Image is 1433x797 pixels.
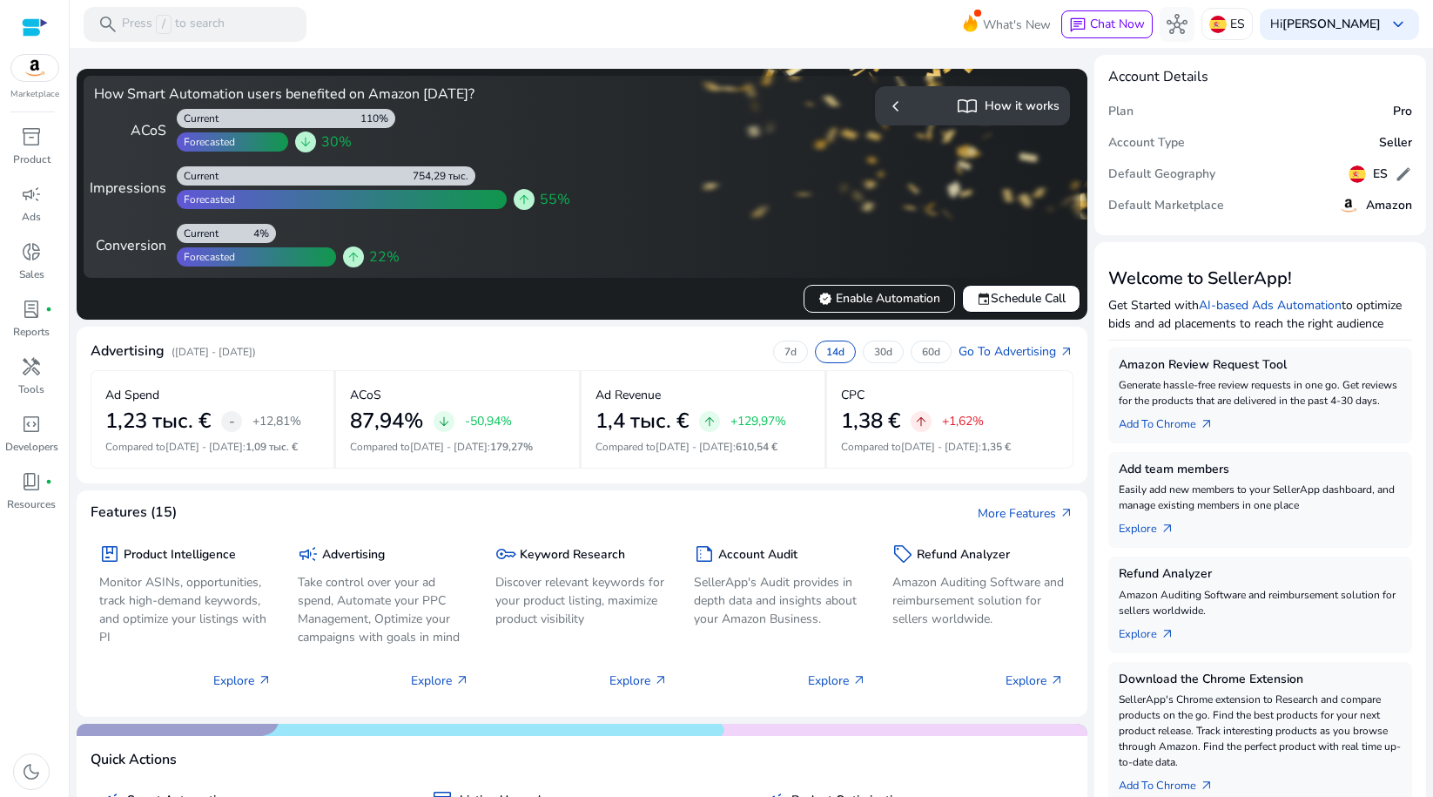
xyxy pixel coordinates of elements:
[298,544,319,564] span: campaign
[922,345,940,359] p: 60d
[983,10,1051,40] span: What's New
[736,440,777,454] span: 610,54 €
[1119,692,1403,770] p: SellerApp's Chrome extension to Research and compare products on the go. Find the best products f...
[656,440,733,454] span: [DATE] - [DATE]
[1060,506,1073,520] span: arrow_outward
[177,226,219,240] div: Current
[229,411,235,432] span: -
[1006,672,1064,690] p: Explore
[455,673,469,687] span: arrow_outward
[124,548,236,563] h5: Product Intelligence
[99,544,120,564] span: package
[91,504,177,521] h4: Features (15)
[94,178,166,199] div: Impressions
[413,169,475,183] div: 754,29 тыс.
[804,285,955,313] button: verifiedEnable Automation
[156,15,172,34] span: /
[495,544,516,564] span: key
[105,439,320,455] p: Compared to :
[901,440,979,454] span: [DATE] - [DATE]
[105,409,211,434] h2: 1,23 тыс. €
[495,573,668,628] p: Discover relevant keywords for your product listing, maximize product visibility
[1119,672,1403,687] h5: Download the Chrome Extension
[841,386,865,404] p: CPC
[1108,296,1413,333] p: Get Started with to optimize bids and ad placements to reach the right audience
[1108,199,1224,213] h5: Default Marketplace
[177,169,219,183] div: Current
[957,96,978,117] span: import_contacts
[1167,14,1187,35] span: hub
[1108,69,1208,85] h4: Account Details
[19,267,44,282] p: Sales
[94,120,166,141] div: ACoS
[892,544,913,564] span: sell
[22,209,41,225] p: Ads
[411,672,469,690] p: Explore
[718,548,797,563] h5: Account Audit
[350,386,381,404] p: ACoS
[942,415,984,428] p: +1,62%
[595,439,811,455] p: Compared to :
[818,289,940,307] span: Enable Automation
[892,573,1065,628] p: Amazon Auditing Software and reimbursement solution for sellers worldwide.
[1108,105,1134,119] h5: Plan
[1108,136,1185,151] h5: Account Type
[981,440,1011,454] span: 1,35 €
[172,344,256,360] p: ([DATE] - [DATE])
[1349,165,1366,183] img: es.svg
[1069,17,1087,34] span: chat
[21,356,42,377] span: handyman
[520,548,625,563] h5: Keyword Research
[978,504,1073,523] a: More Featuresarrow_outward
[818,292,832,306] span: verified
[91,752,177,768] h4: Quick Actions
[321,132,352,152] span: 30%
[703,415,716,429] span: arrow_upward
[977,292,991,306] span: event
[21,241,42,262] span: donut_small
[253,226,276,240] div: 4%
[21,299,42,320] span: lab_profile
[841,439,1058,455] p: Compared to :
[45,478,52,485] span: fiber_manual_record
[99,573,272,646] p: Monitor ASINs, opportunities, track high-demand keywords, and optimize your listings with PI
[7,496,56,512] p: Resources
[177,111,219,125] div: Current
[1119,409,1228,433] a: Add To Chrome
[18,382,44,397] p: Tools
[94,235,166,256] div: Conversion
[852,673,866,687] span: arrow_outward
[360,111,395,125] div: 110%
[595,386,661,404] p: Ad Revenue
[1209,16,1227,33] img: es.svg
[165,440,243,454] span: [DATE] - [DATE]
[1366,199,1412,213] h5: Amazon
[1119,567,1403,582] h5: Refund Analyzer
[694,573,866,628] p: SellerApp's Audit provides in depth data and insights about your Amazon Business.
[1393,105,1412,119] h5: Pro
[595,409,689,434] h2: 1,4 тыс. €
[874,345,892,359] p: 30d
[609,672,668,690] p: Explore
[1388,14,1409,35] span: keyboard_arrow_down
[1119,618,1188,643] a: Explorearrow_outward
[98,14,118,35] span: search
[11,55,58,81] img: amazon.svg
[5,439,58,455] p: Developers
[654,673,668,687] span: arrow_outward
[517,192,531,206] span: arrow_upward
[298,573,470,646] p: Take control over your ad spend, Automate your PPC Management, Optimize your campaigns with goals...
[1230,9,1245,39] p: ES
[985,99,1060,114] h5: How it works
[122,15,225,34] p: Press to search
[21,184,42,205] span: campaign
[1200,417,1214,431] span: arrow_outward
[841,409,900,434] h2: 1,38 €
[91,343,165,360] h4: Advertising
[410,440,488,454] span: [DATE] - [DATE]
[1161,522,1174,536] span: arrow_outward
[369,247,400,267] span: 22%
[1395,165,1412,183] span: edit
[1108,167,1215,182] h5: Default Geography
[13,152,50,167] p: Product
